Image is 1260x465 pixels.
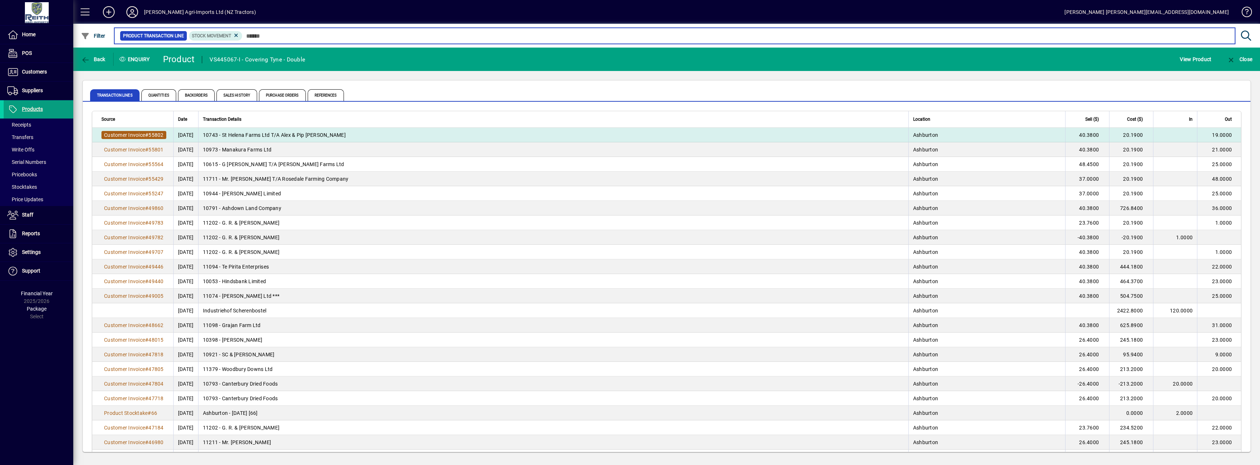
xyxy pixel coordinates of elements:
span: Suppliers [22,87,43,93]
td: 504.7500 [1109,289,1153,303]
span: Serial Numbers [7,159,46,165]
td: 11211 - Mr. [PERSON_NAME] [198,435,908,450]
span: POS [22,50,32,56]
td: 625.8900 [1109,318,1153,333]
td: 10398 - [PERSON_NAME] [198,333,908,347]
td: [DATE] [173,391,198,406]
td: 10921 - SC & [PERSON_NAME] [198,347,908,362]
td: [DATE] [173,201,198,215]
span: 47818 [148,352,163,357]
span: 1.0000 [1176,235,1193,240]
a: Customer Invoice#47804 [101,380,166,388]
a: Customer Invoice#49005 [101,292,166,300]
td: 37.0000 [1065,172,1109,186]
a: Customer Invoice#48662 [101,321,166,329]
span: Customer Invoice [104,147,145,153]
span: 55247 [148,191,163,196]
div: [PERSON_NAME] Agri-Imports Ltd (NZ Tractors) [144,6,256,18]
span: Package [27,306,47,312]
td: 11202 - G. R. & [PERSON_NAME] [198,245,908,259]
a: Customers [4,63,73,81]
span: Customer Invoice [104,322,145,328]
a: Customer Invoice#55429 [101,175,166,183]
span: Customer Invoice [104,161,145,167]
span: Reports [22,230,40,236]
span: # [145,220,148,226]
span: Write Offs [7,147,34,153]
span: Home [22,31,36,37]
td: 20.1900 [1109,186,1153,201]
span: Purchase Orders [259,89,306,101]
span: Customer Invoice [104,176,145,182]
span: 23.0000 [1212,278,1232,284]
td: -213.2000 [1109,376,1153,391]
td: 10791 - Ashdown Land Company [198,201,908,215]
span: 120.0000 [1170,308,1193,314]
td: 20.1900 [1109,245,1153,259]
span: 49005 [148,293,163,299]
span: # [145,439,148,445]
a: Customer Invoice#47718 [101,394,166,402]
span: 55801 [148,147,163,153]
div: Product [163,53,195,65]
span: # [145,322,148,328]
span: Ashburton [913,322,938,328]
div: Source [101,115,169,123]
td: 11074 - [PERSON_NAME] Ltd *** [198,289,908,303]
span: Ashburton [913,395,938,401]
td: 10585 - Poll Dorset Windermere Ltd. [198,450,908,464]
td: 11202 - G. R. & [PERSON_NAME] [198,420,908,435]
td: 11202 - G. R. & [PERSON_NAME] [198,230,908,245]
td: [DATE] [173,376,198,391]
a: Customer Invoice#55801 [101,146,166,154]
td: 26.4000 [1065,450,1109,464]
td: [DATE] [173,435,198,450]
span: # [145,191,148,196]
td: 26.4000 [1065,347,1109,362]
td: 40.3800 [1065,128,1109,142]
span: Ashburton [913,176,938,182]
td: 23.7600 [1065,215,1109,230]
div: Sell ($) [1070,115,1105,123]
span: Transfers [7,134,33,140]
span: Sales History [216,89,257,101]
div: VS445067-I - Covering Tyne - Double [210,54,305,65]
span: Customer Invoice [104,191,145,196]
td: [DATE] [173,245,198,259]
td: 10793 - Canterbury Dried Foods [198,376,908,391]
span: # [145,235,148,240]
span: Customers [22,69,47,75]
span: In [1189,115,1193,123]
td: 234.5200 [1109,420,1153,435]
span: 47184 [148,425,163,431]
span: 48662 [148,322,163,328]
td: 20.1900 [1109,142,1153,157]
span: 47718 [148,395,163,401]
span: 20.0000 [1212,366,1232,372]
span: # [145,366,148,372]
td: 2422.8000 [1109,303,1153,318]
div: Date [178,115,194,123]
div: [PERSON_NAME] [PERSON_NAME][EMAIL_ADDRESS][DOMAIN_NAME] [1064,6,1229,18]
td: 245.1800 [1109,333,1153,347]
span: Close [1227,56,1252,62]
span: Location [913,115,930,123]
span: 55802 [148,132,163,138]
span: Customer Invoice [104,337,145,343]
span: # [145,264,148,270]
td: 213.2000 [1109,362,1153,376]
span: 49782 [148,235,163,240]
span: Ashburton [913,425,938,431]
span: Customer Invoice [104,235,145,240]
td: 40.3800 [1065,274,1109,289]
span: Customer Invoice [104,395,145,401]
td: 40.3800 [1065,142,1109,157]
a: Suppliers [4,82,73,100]
span: Ashburton [913,410,938,416]
span: 49440 [148,278,163,284]
span: 23.0000 [1212,337,1232,343]
span: Products [22,106,43,112]
td: -26.4000 [1065,376,1109,391]
td: 40.3800 [1065,259,1109,274]
mat-chip: Product Transaction Type: Stock movement [189,31,242,41]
